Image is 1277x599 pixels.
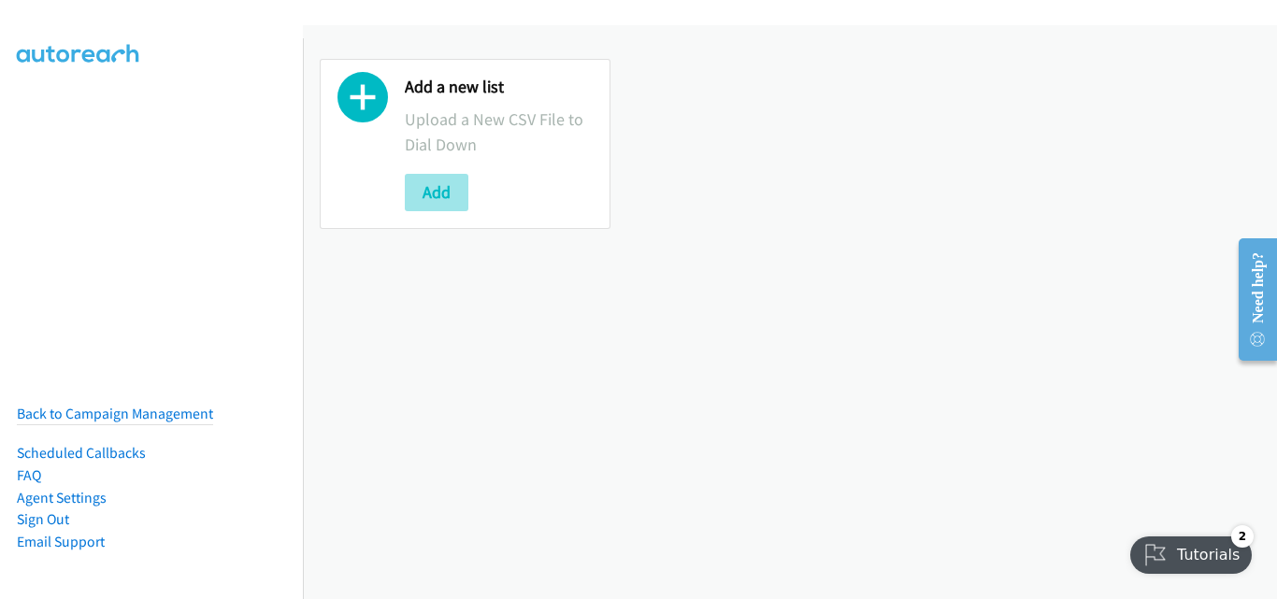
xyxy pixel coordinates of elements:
a: Agent Settings [17,489,107,506]
a: Sign Out [17,510,69,528]
a: Scheduled Callbacks [17,444,146,462]
a: Back to Campaign Management [17,405,213,422]
button: Add [405,174,468,211]
h2: Add a new list [405,77,593,98]
a: FAQ [17,466,41,484]
a: Email Support [17,533,105,550]
iframe: Checklist [1119,518,1263,585]
p: Upload a New CSV File to Dial Down [405,107,593,157]
iframe: Resource Center [1223,225,1277,374]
